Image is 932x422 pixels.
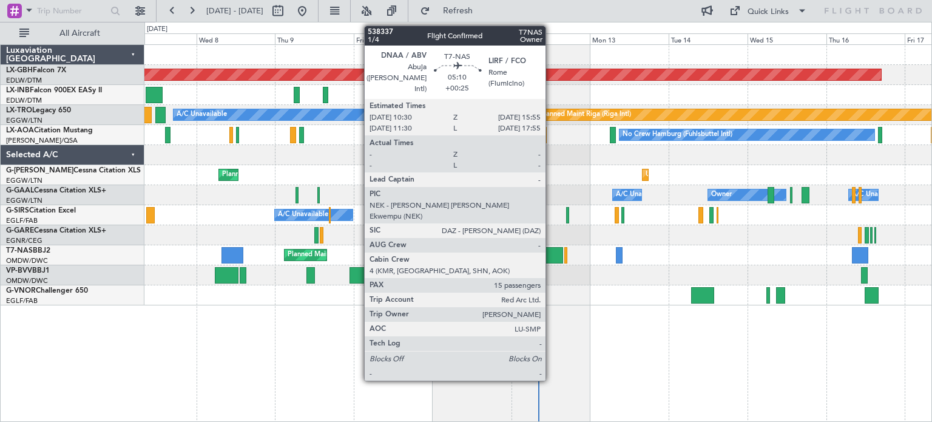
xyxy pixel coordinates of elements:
[6,247,50,254] a: T7-NASBBJ2
[6,267,50,274] a: VP-BVVBBJ1
[748,33,826,44] div: Wed 15
[206,5,263,16] span: [DATE] - [DATE]
[6,296,38,305] a: EGLF/FAB
[433,33,512,44] div: Sat 11
[278,206,328,224] div: A/C Unavailable
[37,2,107,20] input: Trip Number
[6,207,29,214] span: G-SIRS
[6,276,48,285] a: OMDW/DWC
[6,107,71,114] a: LX-TROLegacy 650
[6,87,102,94] a: LX-INBFalcon 900EX EASy II
[852,186,902,204] div: A/C Unavailable
[616,186,666,204] div: A/C Unavailable
[414,1,487,21] button: Refresh
[222,166,413,184] div: Planned Maint [GEOGRAPHIC_DATA] ([GEOGRAPHIC_DATA])
[540,106,631,124] div: Planned Maint Riga (Riga Intl)
[6,127,34,134] span: LX-AOA
[6,216,38,225] a: EGLF/FAB
[32,29,128,38] span: All Aircraft
[288,246,424,264] div: Planned Maint Abuja ([PERSON_NAME] Intl)
[6,87,30,94] span: LX-INB
[6,167,141,174] a: G-[PERSON_NAME]Cessna Citation XLS
[6,287,36,294] span: G-VNOR
[383,266,562,284] div: Unplanned Maint [GEOGRAPHIC_DATA] (Al Maktoum Intl)
[6,127,93,134] a: LX-AOACitation Mustang
[6,136,78,145] a: [PERSON_NAME]/QSA
[590,33,669,44] div: Mon 13
[6,76,42,85] a: EDLW/DTM
[6,67,33,74] span: LX-GBH
[512,33,590,44] div: Sun 12
[6,236,42,245] a: EGNR/CEG
[826,33,905,44] div: Thu 16
[118,33,197,44] div: Tue 7
[6,287,88,294] a: G-VNORChallenger 650
[13,24,132,43] button: All Aircraft
[6,67,66,74] a: LX-GBHFalcon 7X
[147,24,167,35] div: [DATE]
[6,116,42,125] a: EGGW/LTN
[748,6,789,18] div: Quick Links
[6,227,106,234] a: G-GARECessna Citation XLS+
[6,267,32,274] span: VP-BVV
[6,107,32,114] span: LX-TRO
[6,187,106,194] a: G-GAALCessna Citation XLS+
[669,33,748,44] div: Tue 14
[6,196,42,205] a: EGGW/LTN
[354,33,433,44] div: Fri 10
[6,96,42,105] a: EDLW/DTM
[6,187,34,194] span: G-GAAL
[6,227,34,234] span: G-GARE
[6,247,33,254] span: T7-NAS
[197,33,275,44] div: Wed 8
[711,186,732,204] div: Owner
[6,207,76,214] a: G-SIRSCitation Excel
[177,106,227,124] div: A/C Unavailable
[433,7,484,15] span: Refresh
[275,33,354,44] div: Thu 9
[646,166,845,184] div: Unplanned Maint [GEOGRAPHIC_DATA] ([GEOGRAPHIC_DATA])
[6,167,73,174] span: G-[PERSON_NAME]
[6,256,48,265] a: OMDW/DWC
[6,176,42,185] a: EGGW/LTN
[723,1,813,21] button: Quick Links
[623,126,732,144] div: No Crew Hamburg (Fuhlsbuttel Intl)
